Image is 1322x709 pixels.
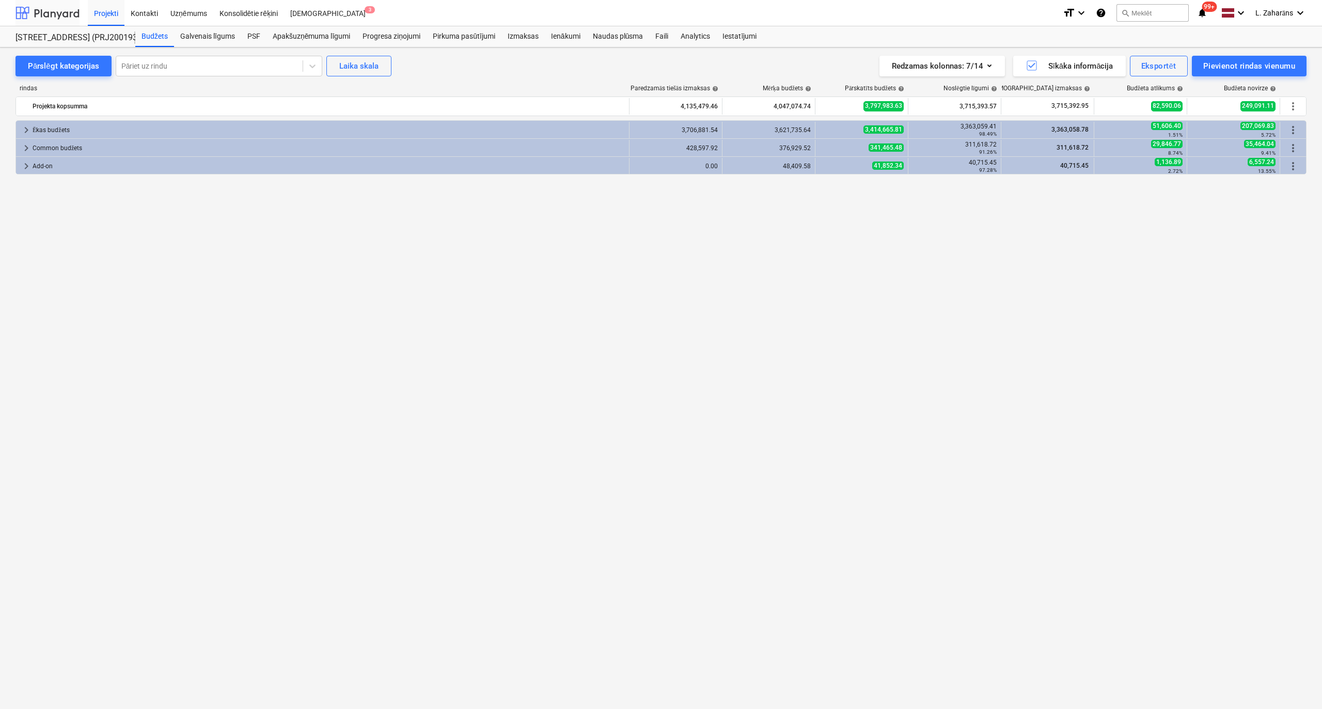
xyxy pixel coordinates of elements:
[716,26,763,47] a: Iestatījumi
[1192,56,1307,76] button: Pievienot rindas vienumu
[174,26,241,47] a: Galvenais līgums
[266,26,356,47] a: Apakšuzņēmuma līgumi
[845,85,904,92] div: Pārskatīts budžets
[33,140,625,156] div: Common budžets
[1202,2,1217,12] span: 99+
[33,98,625,115] div: Projekta kopsumma
[943,85,997,92] div: Noslēgtie līgumi
[1168,168,1183,174] small: 2.72%
[1255,9,1293,18] span: L. Zaharāns
[1075,7,1088,19] i: keyboard_arrow_down
[1235,7,1247,19] i: keyboard_arrow_down
[979,149,997,155] small: 91.26%
[1244,140,1276,148] span: 35,464.04
[1050,102,1090,110] span: 3,715,392.95
[879,56,1005,76] button: Redzamas kolonnas:7/14
[20,142,33,154] span: keyboard_arrow_right
[634,163,718,170] div: 0.00
[1224,85,1276,92] div: Budžeta novirze
[1258,168,1276,174] small: 13.55%
[1168,132,1183,138] small: 1.51%
[33,122,625,138] div: Ēkas budžets
[1175,86,1183,92] span: help
[710,86,718,92] span: help
[1013,56,1126,76] button: Sīkāka informācija
[1287,124,1299,136] span: Vairāk darbību
[1197,7,1207,19] i: notifications
[634,126,718,134] div: 3,706,881.54
[33,158,625,174] div: Add-on
[869,143,904,152] span: 341,465.48
[1261,132,1276,138] small: 5.72%
[989,86,997,92] span: help
[1294,7,1307,19] i: keyboard_arrow_down
[979,167,997,173] small: 97.28%
[1155,158,1183,166] span: 1,136.89
[727,144,811,152] div: 376,929.52
[912,123,997,137] div: 3,363,059.41
[356,26,427,47] a: Progresa ziņojumi
[545,26,587,47] a: Ienākumi
[15,85,630,92] div: rindas
[1026,59,1113,73] div: Sīkāka informācija
[763,85,811,92] div: Mērķa budžets
[863,125,904,134] span: 3,414,665.81
[727,98,811,115] div: 4,047,074.74
[28,59,99,73] div: Pārslēgt kategorijas
[587,26,650,47] a: Naudas plūsma
[1151,140,1183,148] span: 29,846.77
[634,98,718,115] div: 4,135,479.46
[1248,158,1276,166] span: 6,557.24
[1151,122,1183,130] span: 51,606.40
[1121,9,1129,17] span: search
[634,144,718,152] div: 428,597.92
[1050,126,1090,133] span: 3,363,058.78
[863,101,904,111] span: 3,797,983.63
[1059,162,1090,169] span: 40,715.45
[872,162,904,170] span: 41,852.34
[241,26,266,47] div: PSF
[803,86,811,92] span: help
[1127,85,1183,92] div: Budžeta atlikums
[501,26,545,47] a: Izmaksas
[135,26,174,47] a: Budžets
[1287,142,1299,154] span: Vairāk darbību
[1168,150,1183,156] small: 8.74%
[727,163,811,170] div: 48,409.58
[727,126,811,134] div: 3,621,735.64
[892,59,993,73] div: Redzamas kolonnas : 7/14
[20,160,33,172] span: keyboard_arrow_right
[326,56,391,76] button: Laika skala
[1261,150,1276,156] small: 9.41%
[912,98,997,115] div: 3,715,393.57
[896,86,904,92] span: help
[1240,122,1276,130] span: 207,069.83
[989,85,1090,92] div: [DEMOGRAPHIC_DATA] izmaksas
[1130,56,1188,76] button: Eksportēt
[1096,7,1106,19] i: Zināšanu pamats
[427,26,501,47] a: Pirkuma pasūtījumi
[1082,86,1090,92] span: help
[649,26,674,47] a: Faili
[1116,4,1189,22] button: Meklēt
[674,26,716,47] a: Analytics
[15,56,112,76] button: Pārslēgt kategorijas
[1287,160,1299,172] span: Vairāk darbību
[1141,59,1176,73] div: Eksportēt
[979,131,997,137] small: 98.49%
[1270,659,1322,709] iframe: Chat Widget
[912,141,997,155] div: 311,618.72
[912,159,997,173] div: 40,715.45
